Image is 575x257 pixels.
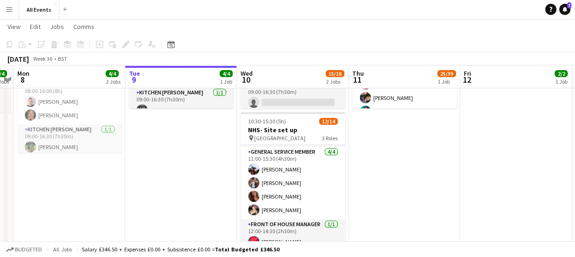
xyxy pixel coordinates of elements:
[50,22,64,31] span: Jobs
[462,74,471,85] span: 12
[239,74,253,85] span: 10
[106,70,119,77] span: 4/4
[220,70,233,77] span: 4/4
[248,118,286,125] span: 10:30-15:30 (5h)
[7,54,29,64] div: [DATE]
[30,22,41,31] span: Edit
[15,246,42,253] span: Budgeted
[73,22,94,31] span: Comms
[4,21,24,33] a: View
[241,126,345,134] h3: NHS- Site set up
[26,21,44,33] a: Edit
[567,2,571,8] span: 7
[464,69,471,78] span: Fri
[241,80,345,112] app-card-role: Kitchen [PERSON_NAME]0/109:00-16:30 (7h30m)
[241,147,345,219] app-card-role: General service member4/411:00-15:30 (4h30m)[PERSON_NAME][PERSON_NAME][PERSON_NAME][PERSON_NAME]
[351,74,364,85] span: 11
[215,246,279,253] span: Total Budgeted £346.50
[51,246,74,253] span: All jobs
[82,246,279,253] div: Salary £346.50 + Expenses £0.00 + Subsistence £0.00 =
[17,79,122,124] app-card-role: Second Chef2/208:00-16:00 (8h)[PERSON_NAME][PERSON_NAME]
[437,70,456,77] span: 25/39
[58,55,67,62] div: BST
[241,69,253,78] span: Wed
[322,135,338,142] span: 3 Roles
[106,78,121,85] div: 2 Jobs
[129,69,140,78] span: Tue
[17,124,122,156] app-card-role: Kitchen [PERSON_NAME]1/109:00-16:30 (7h30m)[PERSON_NAME]
[326,78,344,85] div: 2 Jobs
[241,112,345,250] app-job-card: 10:30-15:30 (5h)12/14NHS- Site set up [GEOGRAPHIC_DATA]3 Roles[PERSON_NAME] General service membe...
[326,70,344,77] span: 15/18
[220,78,232,85] div: 1 Job
[128,74,140,85] span: 9
[16,74,29,85] span: 8
[555,78,567,85] div: 1 Job
[7,22,21,31] span: View
[5,244,43,255] button: Budgeted
[129,87,234,119] app-card-role: Kitchen [PERSON_NAME]1/109:00-16:30 (7h30m)[PERSON_NAME]
[254,135,305,142] span: [GEOGRAPHIC_DATA]
[438,78,455,85] div: 1 Job
[70,21,98,33] a: Comms
[352,69,364,78] span: Thu
[19,0,59,19] button: All Events
[554,70,568,77] span: 2/2
[319,118,338,125] span: 12/14
[31,55,54,62] span: Week 36
[46,21,68,33] a: Jobs
[559,4,570,15] a: 7
[17,69,29,78] span: Mon
[241,219,345,251] app-card-role: Front of House Manager1/112:00-14:30 (2h30m)[PERSON_NAME]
